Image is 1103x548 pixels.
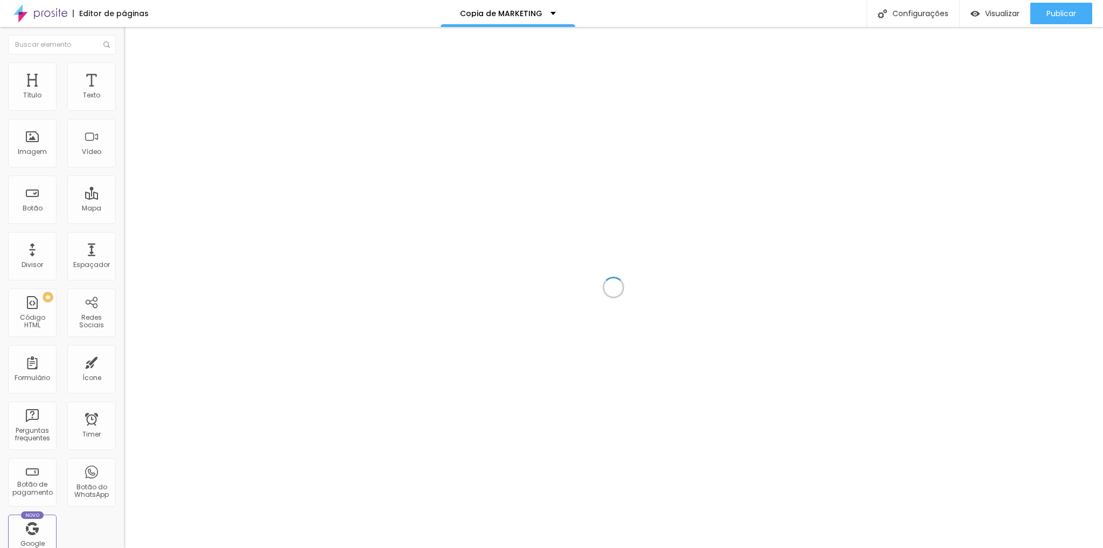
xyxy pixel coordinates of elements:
div: Novo [21,511,44,519]
div: Formulário [15,374,50,382]
button: Publicar [1030,3,1092,24]
span: Visualizar [985,9,1020,18]
div: Editor de páginas [73,10,149,17]
div: Redes Sociais [70,314,113,329]
div: Título [23,92,41,99]
div: Vídeo [82,148,101,156]
button: Visualizar [960,3,1030,24]
p: Copia de MARKETING [460,10,542,17]
div: Ícone [82,374,101,382]
div: Botão do WhatsApp [70,483,113,499]
div: Botão de pagamento [11,481,53,496]
img: Icone [878,9,887,18]
div: Mapa [82,205,101,212]
img: view-1.svg [971,9,980,18]
div: Imagem [18,148,47,156]
img: Icone [103,41,110,48]
input: Buscar elemento [8,35,116,54]
div: Timer [82,431,101,438]
div: Divisor [22,261,43,269]
div: Código HTML [11,314,53,329]
div: Espaçador [73,261,110,269]
div: Perguntas frequentes [11,427,53,442]
div: Botão [23,205,43,212]
span: Publicar [1046,9,1076,18]
div: Texto [83,92,100,99]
